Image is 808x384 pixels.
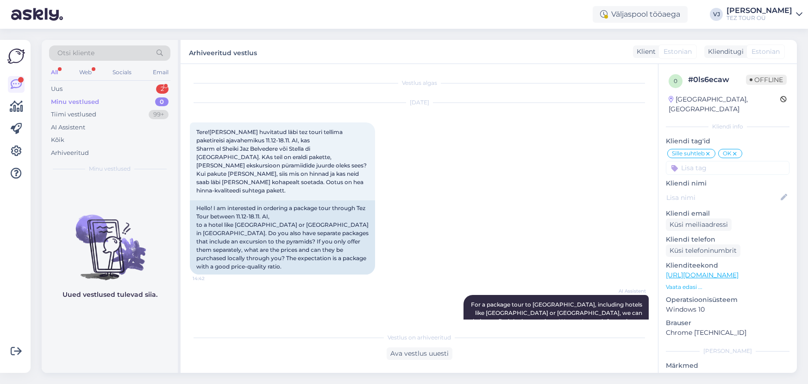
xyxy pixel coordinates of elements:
p: Uued vestlused tulevad siia. [63,290,157,300]
span: Sille suhtleb [672,151,705,156]
span: Estonian [752,47,780,57]
div: Socials [111,66,133,78]
div: Tiimi vestlused [51,110,96,119]
span: Tere![PERSON_NAME] huvitatud läbi tez touri tellima paketireisi ajavahemikus 11.12-18.11. AI, kas... [196,128,368,194]
span: Minu vestlused [89,165,131,173]
p: Chrome [TECHNICAL_ID] [666,328,789,338]
div: Küsi telefoninumbrit [666,244,740,257]
div: 99+ [149,110,169,119]
span: OK [723,151,732,156]
img: Askly Logo [7,47,25,65]
div: # 0ls6ecaw [688,74,746,85]
div: Klient [633,47,656,57]
div: Kõik [51,135,64,145]
span: Otsi kliente [57,48,94,58]
p: Kliendi nimi [666,179,789,188]
p: Kliendi telefon [666,235,789,244]
div: Ava vestlus uuesti [387,347,452,360]
div: Uus [51,84,63,94]
div: [DATE] [190,98,649,107]
div: Küsi meiliaadressi [666,218,732,231]
div: Arhiveeritud [51,148,89,158]
input: Lisa nimi [666,192,779,203]
div: 0 [155,97,169,107]
span: 14:42 [193,275,227,282]
div: Kliendi info [666,122,789,131]
a: [PERSON_NAME]TEZ TOUR OÜ [727,7,802,22]
div: VJ [710,8,723,21]
p: Kliendi tag'id [666,136,789,146]
div: 2 [156,84,169,94]
span: AI Assistent [611,288,646,294]
p: Märkmed [666,361,789,371]
p: Brauser [666,318,789,328]
p: Klienditeekond [666,261,789,270]
span: Vestlus on arhiveeritud [388,333,451,342]
p: Windows 10 [666,305,789,314]
p: Kliendi email [666,209,789,218]
div: Klienditugi [704,47,744,57]
div: TEZ TOUR OÜ [727,14,792,22]
div: AI Assistent [51,123,85,132]
div: [GEOGRAPHIC_DATA], [GEOGRAPHIC_DATA] [669,95,780,114]
span: Estonian [664,47,692,57]
div: Vestlus algas [190,79,649,87]
span: Offline [746,75,787,85]
div: Minu vestlused [51,97,99,107]
div: Web [77,66,94,78]
div: Hello! I am interested in ordering a package tour through Tez Tour between 11.12-18.11. AI, to a ... [190,200,375,275]
div: [PERSON_NAME] [666,347,789,355]
span: 0 [674,77,677,84]
div: [PERSON_NAME] [727,7,792,14]
a: [URL][DOMAIN_NAME] [666,271,739,279]
label: Arhiveeritud vestlus [189,45,257,58]
div: Väljaspool tööaega [593,6,688,23]
input: Lisa tag [666,161,789,175]
div: All [49,66,60,78]
p: Vaata edasi ... [666,283,789,291]
img: No chats [42,198,178,282]
div: Email [151,66,170,78]
p: Operatsioonisüsteem [666,295,789,305]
